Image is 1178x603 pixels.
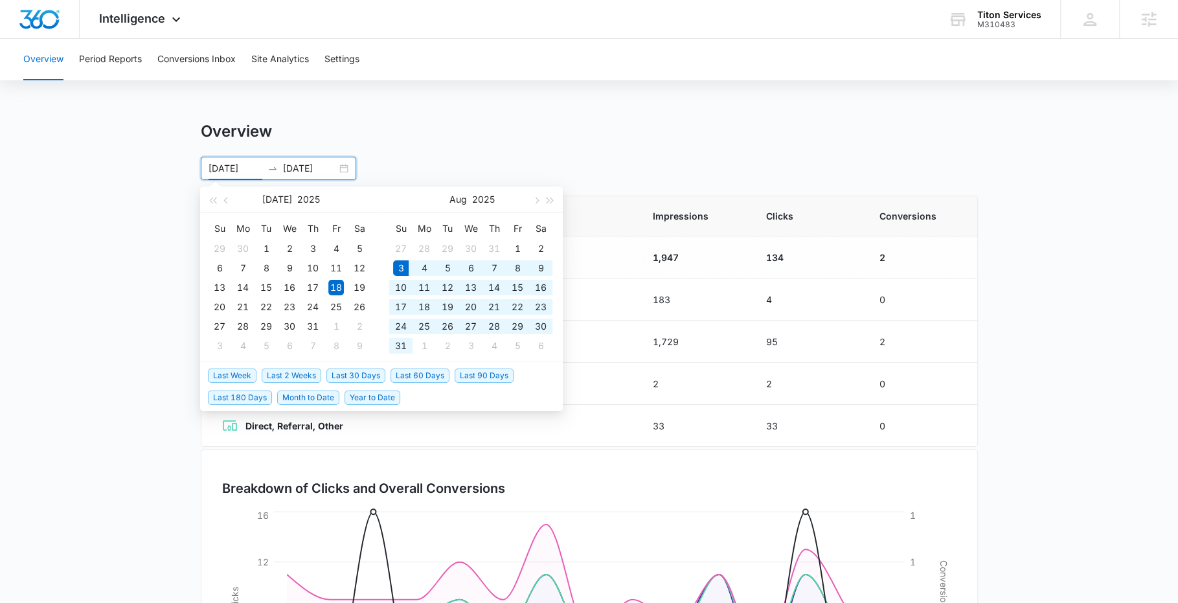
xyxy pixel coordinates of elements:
[440,299,455,315] div: 19
[348,258,371,278] td: 2025-07-12
[533,338,549,354] div: 6
[393,260,409,276] div: 3
[637,279,751,321] td: 183
[258,241,274,256] div: 1
[510,319,525,334] div: 29
[326,369,385,383] span: Last 30 Days
[235,280,251,295] div: 14
[328,338,344,354] div: 8
[282,338,297,354] div: 6
[506,317,529,336] td: 2025-08-29
[751,363,864,405] td: 2
[436,336,459,356] td: 2025-09-02
[352,241,367,256] div: 5
[212,299,227,315] div: 20
[455,369,514,383] span: Last 90 Days
[413,278,436,297] td: 2025-08-11
[506,278,529,297] td: 2025-08-15
[301,336,324,356] td: 2025-08-07
[416,338,432,354] div: 1
[324,218,348,239] th: Fr
[245,420,343,431] strong: Direct, Referral, Other
[267,163,278,174] span: to
[416,241,432,256] div: 28
[328,241,344,256] div: 4
[235,338,251,354] div: 4
[463,280,479,295] div: 13
[258,260,274,276] div: 8
[231,278,255,297] td: 2025-07-14
[34,34,142,44] div: Domain: [DOMAIN_NAME]
[258,280,274,295] div: 15
[459,218,482,239] th: We
[235,260,251,276] div: 7
[208,369,256,383] span: Last Week
[301,218,324,239] th: Th
[251,39,309,80] button: Site Analytics
[231,336,255,356] td: 2025-08-04
[49,76,116,85] div: Domain Overview
[328,280,344,295] div: 18
[255,297,278,317] td: 2025-07-22
[637,405,751,447] td: 33
[393,338,409,354] div: 31
[510,338,525,354] div: 5
[235,319,251,334] div: 28
[440,338,455,354] div: 2
[751,405,864,447] td: 33
[267,163,278,174] span: swap-right
[208,239,231,258] td: 2025-06-29
[533,299,549,315] div: 23
[482,278,506,297] td: 2025-08-14
[529,239,552,258] td: 2025-08-02
[463,241,479,256] div: 30
[879,209,957,223] span: Conversions
[301,239,324,258] td: 2025-07-03
[255,278,278,297] td: 2025-07-15
[231,317,255,336] td: 2025-07-28
[482,258,506,278] td: 2025-08-07
[416,299,432,315] div: 18
[208,218,231,239] th: Su
[278,317,301,336] td: 2025-07-30
[324,258,348,278] td: 2025-07-11
[864,363,977,405] td: 0
[301,317,324,336] td: 2025-07-31
[282,241,297,256] div: 2
[324,278,348,297] td: 2025-07-18
[305,319,321,334] div: 31
[352,280,367,295] div: 19
[231,239,255,258] td: 2025-06-30
[255,239,278,258] td: 2025-07-01
[258,299,274,315] div: 22
[533,319,549,334] div: 30
[201,122,272,141] h1: Overview
[277,391,339,405] span: Month to Date
[231,218,255,239] th: Mo
[533,241,549,256] div: 2
[256,556,268,567] tspan: 12
[510,260,525,276] div: 8
[486,338,502,354] div: 4
[529,336,552,356] td: 2025-09-06
[459,317,482,336] td: 2025-08-27
[301,278,324,297] td: 2025-07-17
[506,297,529,317] td: 2025-08-22
[301,258,324,278] td: 2025-07-10
[305,280,321,295] div: 17
[393,280,409,295] div: 10
[413,317,436,336] td: 2025-08-25
[463,319,479,334] div: 27
[348,218,371,239] th: Sa
[328,260,344,276] div: 11
[506,239,529,258] td: 2025-08-01
[231,297,255,317] td: 2025-07-21
[208,336,231,356] td: 2025-08-03
[389,278,413,297] td: 2025-08-10
[35,75,45,85] img: tab_domain_overview_orange.svg
[510,280,525,295] div: 15
[440,241,455,256] div: 29
[99,12,165,25] span: Intelligence
[864,405,977,447] td: 0
[212,338,227,354] div: 3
